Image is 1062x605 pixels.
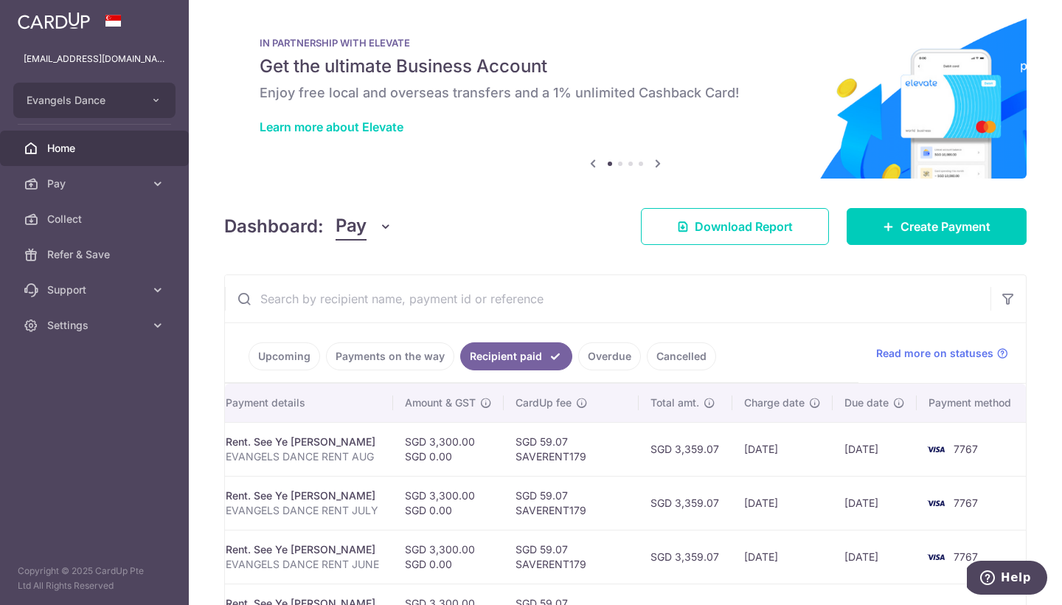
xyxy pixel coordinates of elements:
p: EVANGELS DANCE RENT JUNE [226,557,381,572]
span: Collect [47,212,145,227]
p: EVANGELS DANCE RENT JULY [226,503,381,518]
img: CardUp [18,12,90,30]
img: Bank Card [921,440,951,458]
img: Bank Card [921,494,951,512]
a: Overdue [578,342,641,370]
td: [DATE] [833,422,917,476]
span: 7767 [954,443,978,455]
a: Download Report [641,208,829,245]
td: SGD 59.07 SAVERENT179 [504,476,639,530]
input: Search by recipient name, payment id or reference [225,275,990,322]
img: Renovation banner [224,13,1027,179]
span: 7767 [954,497,978,509]
span: CardUp fee [516,395,572,410]
span: Evangels Dance [27,93,136,108]
img: Bank Card [921,548,951,566]
span: Total amt. [650,395,699,410]
span: Create Payment [900,218,990,235]
td: SGD 3,300.00 SGD 0.00 [393,422,504,476]
a: Payments on the way [326,342,454,370]
h4: Dashboard: [224,213,324,240]
div: Rent. See Ye [PERSON_NAME] [226,542,381,557]
div: Rent. See Ye [PERSON_NAME] [226,435,381,449]
a: Create Payment [847,208,1027,245]
td: SGD 59.07 SAVERENT179 [504,530,639,584]
span: Refer & Save [47,247,145,262]
td: SGD 3,359.07 [639,530,732,584]
span: Pay [336,212,367,241]
td: SGD 3,300.00 SGD 0.00 [393,530,504,584]
span: Settings [47,318,145,333]
span: Amount & GST [405,395,476,410]
th: Payment details [214,384,393,422]
td: SGD 59.07 SAVERENT179 [504,422,639,476]
span: 7767 [954,550,978,563]
a: Cancelled [647,342,716,370]
p: IN PARTNERSHIP WITH ELEVATE [260,37,991,49]
td: SGD 3,300.00 SGD 0.00 [393,476,504,530]
td: SGD 3,359.07 [639,476,732,530]
span: Pay [47,176,145,191]
p: EVANGELS DANCE RENT AUG [226,449,381,464]
button: Pay [336,212,392,241]
td: [DATE] [732,476,833,530]
span: Read more on statuses [876,346,993,361]
td: [DATE] [732,530,833,584]
h5: Get the ultimate Business Account [260,55,991,78]
th: Payment method [917,384,1029,422]
td: [DATE] [833,530,917,584]
iframe: Opens a widget where you can find more information [967,561,1047,598]
td: [DATE] [732,422,833,476]
span: Home [47,141,145,156]
a: Recipient paid [460,342,572,370]
p: [EMAIL_ADDRESS][DOMAIN_NAME] [24,52,165,66]
a: Read more on statuses [876,346,1008,361]
span: Due date [844,395,889,410]
span: Download Report [695,218,793,235]
div: Rent. See Ye [PERSON_NAME] [226,488,381,503]
h6: Enjoy free local and overseas transfers and a 1% unlimited Cashback Card! [260,84,991,102]
span: Charge date [744,395,805,410]
a: Upcoming [249,342,320,370]
td: SGD 3,359.07 [639,422,732,476]
span: Support [47,283,145,297]
a: Learn more about Elevate [260,120,403,134]
button: Evangels Dance [13,83,176,118]
td: [DATE] [833,476,917,530]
